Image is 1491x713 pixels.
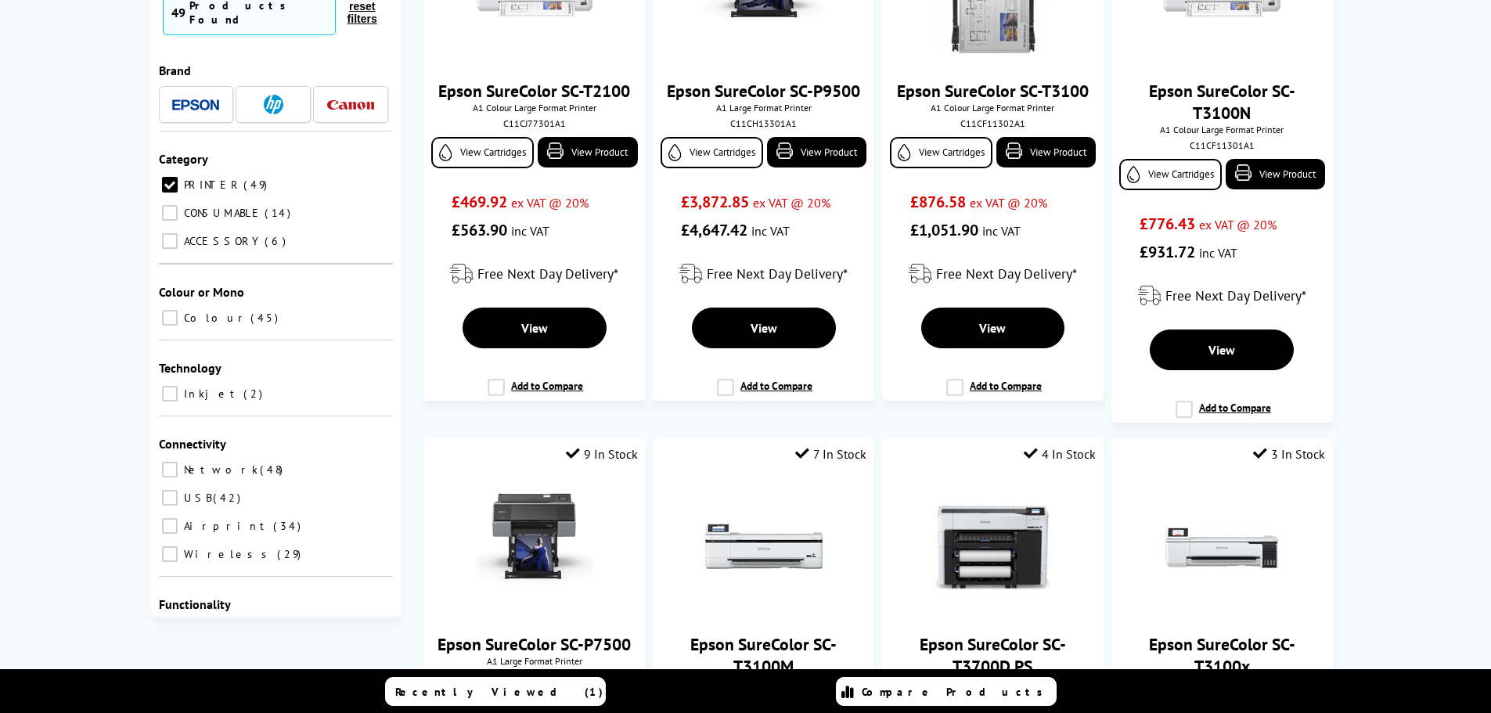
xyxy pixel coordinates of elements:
[172,99,219,111] img: Epson
[996,137,1096,167] a: View Product
[162,462,178,477] input: Network 48
[463,308,607,348] a: View
[159,151,208,167] span: Category
[250,311,282,325] span: 45
[1140,242,1195,262] span: £931.72
[327,100,374,110] img: Canon
[477,265,618,283] span: Free Next Day Delivery*
[162,177,178,193] input: PRINTER 49
[1163,489,1280,607] img: Epson-SureColor-SC-T3100x-front-small.jpg
[890,102,1096,113] span: A1 Colour Large Format Printer
[511,223,549,239] span: inc VAT
[862,685,1051,699] span: Compare Products
[180,547,276,561] span: Wireless
[277,547,304,561] span: 29
[452,220,507,240] span: £563.90
[767,137,866,167] a: View Product
[681,220,747,240] span: £4,647.42
[751,320,777,336] span: View
[385,677,606,706] a: Recently Viewed (1)
[159,284,244,300] span: Colour or Mono
[690,633,837,677] a: Epson SureColor SC-T3100M
[162,233,178,249] input: ACCESSORY 6
[934,489,1051,607] img: Epson-SC-T3700DE-Front-Small.jpg
[180,206,263,220] span: CONSUMABLE
[180,234,263,248] span: ACCESSORY
[511,195,589,211] span: ex VAT @ 20%
[705,489,823,607] img: Epson-SC-T3100M-Front-Small.jpg
[476,489,593,607] img: Epson-SureColor-SC-P7500-front-small2.jpg
[159,63,191,78] span: Brand
[265,206,294,220] span: 14
[707,265,848,283] span: Free Next Day Delivery*
[894,117,1092,129] div: C11CF11302A1
[438,80,630,102] a: Epson SureColor SC-T2100
[180,387,242,401] span: Inkjet
[162,518,178,534] input: Airprint 34
[1119,159,1222,190] a: View Cartridges
[162,546,178,562] input: Wireless 29
[1024,446,1096,462] div: 4 In Stock
[213,491,244,505] span: 42
[890,137,992,168] a: View Cartridges
[1149,80,1295,124] a: Epson SureColor SC-T3100N
[661,137,763,168] a: View Cartridges
[180,491,211,505] span: USB
[159,360,221,376] span: Technology
[1165,286,1306,304] span: Free Next Day Delivery*
[431,655,637,667] span: A1 Large Format Printer
[667,80,860,102] a: Epson SureColor SC-P9500
[159,596,231,612] span: Functionality
[1253,446,1325,462] div: 3 In Stock
[521,320,548,336] span: View
[1176,401,1271,430] label: Add to Compare
[452,192,507,212] span: £469.92
[243,178,271,192] span: 49
[180,519,272,533] span: Airprint
[488,379,583,409] label: Add to Compare
[982,223,1021,239] span: inc VAT
[910,220,978,240] span: £1,051.90
[1140,214,1195,234] span: £776.43
[180,463,258,477] span: Network
[1199,245,1237,261] span: inc VAT
[751,223,790,239] span: inc VAT
[260,463,286,477] span: 48
[661,252,866,296] div: modal_delivery
[171,5,185,20] span: 49
[180,178,242,192] span: PRINTER
[395,685,603,699] span: Recently Viewed (1)
[159,436,226,452] span: Connectivity
[1123,139,1321,151] div: C11CF11301A1
[946,379,1042,409] label: Add to Compare
[661,102,866,113] span: A1 Large Format Printer
[162,386,178,402] input: Inkjet 2
[920,633,1066,677] a: Epson SureColor SC-T3700D PS
[897,80,1089,102] a: Epson SureColor SC-T3100
[431,137,534,168] a: View Cartridges
[1150,329,1294,370] a: View
[664,117,863,129] div: C11CH13301A1
[162,310,178,326] input: Colour 45
[753,195,830,211] span: ex VAT @ 20%
[910,192,966,212] span: £876.58
[180,311,249,325] span: Colour
[162,490,178,506] input: USB 42
[921,308,1065,348] a: View
[836,677,1057,706] a: Compare Products
[431,252,637,296] div: modal_delivery
[1226,159,1325,189] a: View Product
[566,446,638,462] div: 9 In Stock
[692,308,836,348] a: View
[1119,124,1325,135] span: A1 Colour Large Format Printer
[936,265,1077,283] span: Free Next Day Delivery*
[979,320,1006,336] span: View
[1208,342,1235,358] span: View
[264,95,283,114] img: HP
[1149,633,1295,677] a: Epson SureColor SC-T3100x
[243,387,266,401] span: 2
[717,379,812,409] label: Add to Compare
[681,192,749,212] span: £3,872.85
[273,519,304,533] span: 34
[795,446,866,462] div: 7 In Stock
